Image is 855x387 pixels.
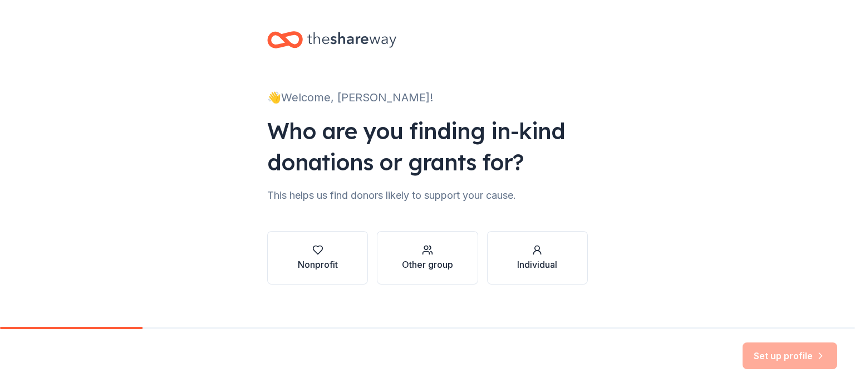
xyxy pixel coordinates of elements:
button: Other group [377,231,478,285]
div: Individual [517,258,557,271]
div: Nonprofit [298,258,338,271]
button: Nonprofit [267,231,368,285]
div: Other group [402,258,453,271]
div: Who are you finding in-kind donations or grants for? [267,115,588,178]
div: 👋 Welcome, [PERSON_NAME]! [267,89,588,106]
div: This helps us find donors likely to support your cause. [267,187,588,204]
button: Individual [487,231,588,285]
